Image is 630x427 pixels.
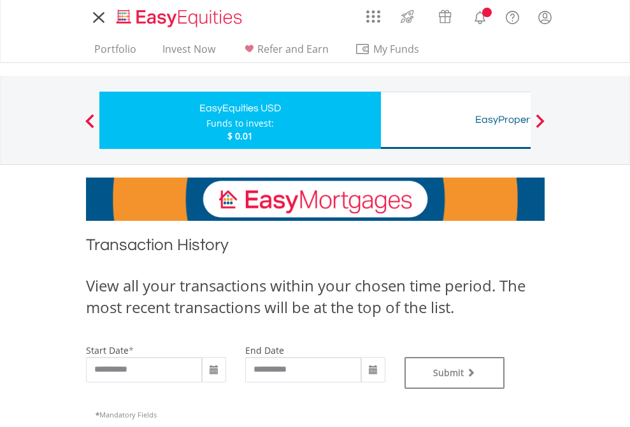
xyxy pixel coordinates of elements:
[111,3,247,29] a: Home page
[464,3,496,29] a: Notifications
[77,120,103,133] button: Previous
[114,8,247,29] img: EasyEquities_Logo.png
[527,120,553,133] button: Next
[86,275,545,319] div: View all your transactions within your chosen time period. The most recent transactions will be a...
[404,357,505,389] button: Submit
[355,41,438,57] span: My Funds
[86,344,129,356] label: start date
[397,6,418,27] img: thrive-v2.svg
[426,3,464,27] a: Vouchers
[86,178,545,221] img: EasyMortage Promotion Banner
[358,3,389,24] a: AppsGrid
[86,234,545,262] h1: Transaction History
[227,130,253,142] span: $ 0.01
[529,3,561,31] a: My Profile
[96,410,157,419] span: Mandatory Fields
[236,43,334,62] a: Refer and Earn
[366,10,380,24] img: grid-menu-icon.svg
[89,43,141,62] a: Portfolio
[496,3,529,29] a: FAQ's and Support
[257,42,329,56] span: Refer and Earn
[434,6,455,27] img: vouchers-v2.svg
[107,99,373,117] div: EasyEquities USD
[245,344,284,356] label: end date
[206,117,274,130] div: Funds to invest:
[157,43,220,62] a: Invest Now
